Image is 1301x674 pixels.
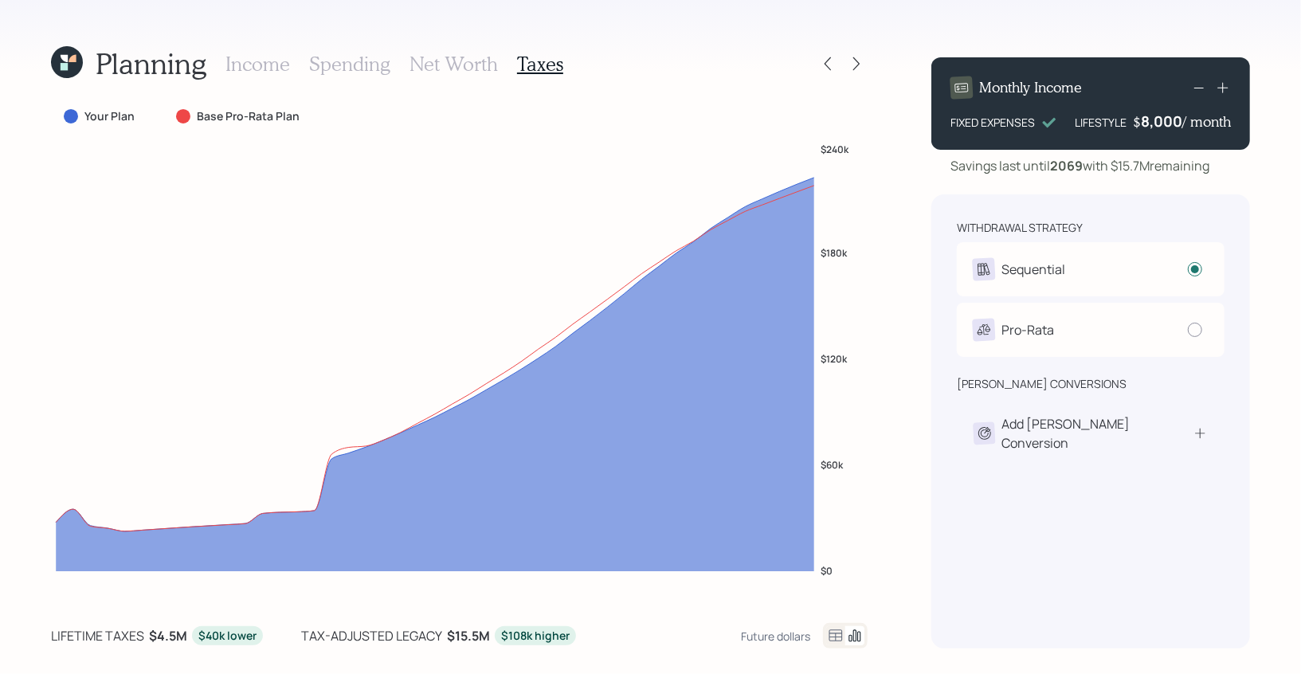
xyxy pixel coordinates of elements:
div: $108k higher [501,628,570,644]
b: 2069 [1050,157,1083,174]
h3: Net Worth [410,53,498,76]
div: $40k lower [198,628,257,644]
label: Your Plan [84,108,135,124]
h3: Spending [309,53,390,76]
h4: $ [1133,113,1141,131]
div: lifetime taxes [51,626,144,645]
h4: Monthly Income [979,79,1082,96]
div: LIFESTYLE [1075,114,1127,131]
b: $15.5M [447,627,490,645]
div: tax-adjusted legacy [301,626,442,645]
label: Base Pro-Rata Plan [197,108,300,124]
div: Add [PERSON_NAME] Conversion [1001,414,1193,453]
div: Savings last until with $15.7M remaining [950,156,1209,175]
tspan: $0 [821,565,833,578]
tspan: $180k [821,246,848,260]
div: FIXED EXPENSES [950,114,1035,131]
h3: Income [225,53,290,76]
div: withdrawal strategy [957,220,1083,236]
tspan: $60k [821,458,844,472]
h4: / month [1182,113,1231,131]
div: Sequential [1001,260,1065,279]
b: $4.5M [149,627,187,645]
tspan: $240k [821,143,850,156]
h3: Taxes [517,53,563,76]
div: Future dollars [741,629,810,644]
div: Pro-Rata [1001,320,1054,339]
tspan: $120k [821,352,848,366]
div: [PERSON_NAME] conversions [957,376,1127,392]
div: 8,000 [1141,112,1182,131]
h1: Planning [96,46,206,80]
